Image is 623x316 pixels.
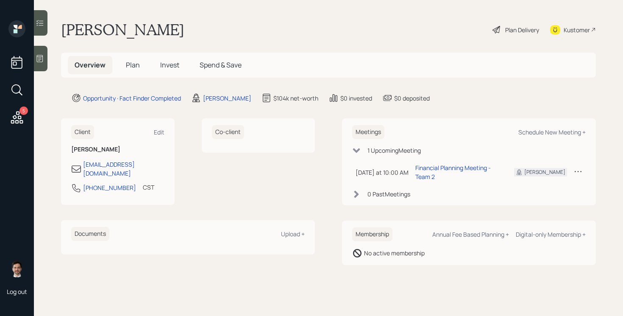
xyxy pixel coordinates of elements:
div: 1 Upcoming Meeting [367,146,421,155]
div: [EMAIL_ADDRESS][DOMAIN_NAME] [83,160,164,178]
div: [DATE] at 10:00 AM [356,168,409,177]
div: Log out [7,288,27,296]
div: [PHONE_NUMBER] [83,183,136,192]
img: jonah-coleman-headshot.png [8,260,25,277]
span: Spend & Save [200,60,242,70]
div: $0 invested [340,94,372,103]
span: Invest [160,60,179,70]
span: Overview [75,60,106,70]
h6: Co-client [212,125,244,139]
div: $104k net-worth [273,94,318,103]
div: 0 Past Meeting s [367,190,410,199]
h6: Client [71,125,94,139]
div: No active membership [364,249,425,257]
h6: Meetings [352,125,384,139]
div: Opportunity · Fact Finder Completed [83,94,181,103]
div: 5 [19,106,28,115]
div: Edit [154,128,164,136]
div: Annual Fee Based Planning + [432,230,509,238]
div: Kustomer [564,25,590,34]
div: Upload + [281,230,305,238]
h6: [PERSON_NAME] [71,146,164,153]
h6: Membership [352,227,392,241]
h6: Documents [71,227,109,241]
div: [PERSON_NAME] [524,168,565,176]
div: $0 deposited [394,94,430,103]
div: Digital-only Membership + [516,230,586,238]
div: Plan Delivery [505,25,539,34]
div: Financial Planning Meeting - Team 2 [415,163,501,181]
div: CST [143,183,154,192]
div: [PERSON_NAME] [203,94,251,103]
h1: [PERSON_NAME] [61,20,184,39]
div: Schedule New Meeting + [518,128,586,136]
span: Plan [126,60,140,70]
